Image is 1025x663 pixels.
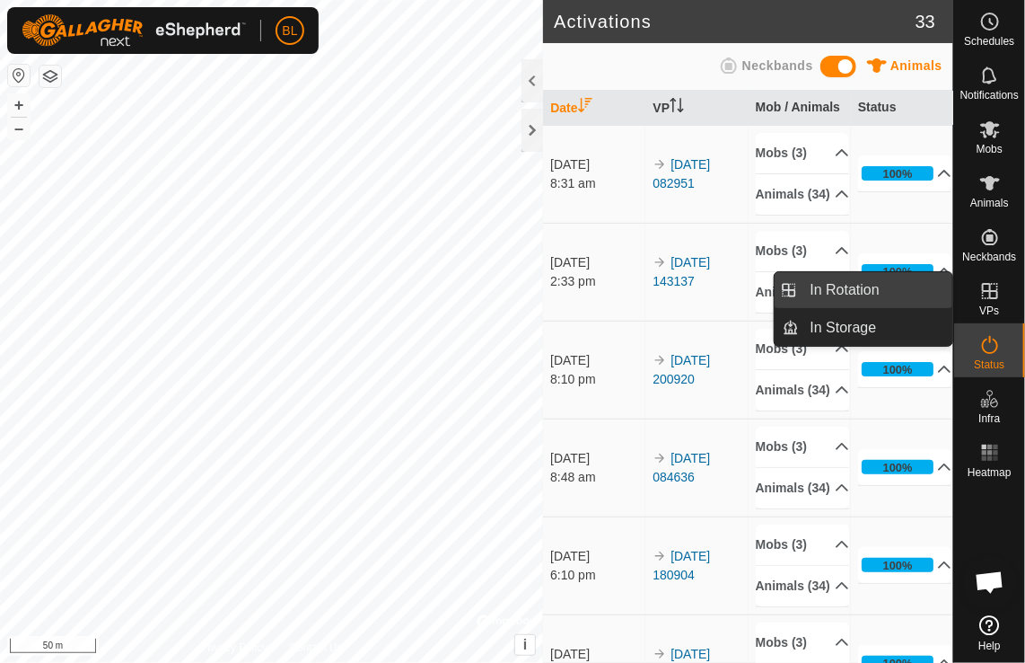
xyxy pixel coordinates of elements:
a: Contact Us [289,640,342,656]
p-accordion-header: Mobs (3) [756,231,850,271]
p-accordion-header: 100% [858,449,952,485]
p-sorticon: Activate to sort [670,101,684,115]
a: [DATE] 180904 [653,549,710,582]
button: Reset Map [8,65,30,86]
p-accordion-header: Animals (34) [756,566,850,606]
div: [DATE] [550,547,644,566]
p-accordion-header: 100% [858,253,952,289]
th: Mob / Animals [749,91,851,126]
span: i [523,637,527,652]
p-sorticon: Activate to sort [578,101,592,115]
div: [DATE] [550,253,644,272]
span: Heatmap [968,467,1012,478]
div: [DATE] [550,449,644,468]
img: arrow [653,353,667,367]
button: Map Layers [39,66,61,87]
div: 100% [862,264,934,278]
a: In Rotation [800,272,953,308]
div: 100% [883,361,913,378]
div: [DATE] [550,351,644,370]
li: In Rotation [775,272,952,308]
div: 100% [862,558,934,572]
span: Infra [978,413,1000,424]
span: Mobs [977,144,1003,155]
span: Neckbands [962,252,1016,262]
div: 100% [862,362,934,376]
span: Animals [890,58,942,73]
p-accordion-header: Mobs (3) [756,329,850,369]
p-accordion-header: 100% [858,547,952,583]
span: Schedules [964,36,1014,47]
div: 100% [883,459,913,476]
p-accordion-header: Mobs (3) [756,623,850,663]
span: VPs [979,305,999,316]
span: BL [282,22,297,40]
th: VP [645,91,748,126]
h2: Activations [554,11,915,32]
p-accordion-header: Animals (34) [756,272,850,313]
a: In Storage [800,310,953,346]
img: arrow [653,549,667,563]
button: + [8,94,30,116]
a: [DATE] 143137 [653,255,710,288]
a: [DATE] 082951 [653,157,710,190]
button: – [8,118,30,139]
img: arrow [653,451,667,465]
p-accordion-header: Mobs (3) [756,525,850,565]
span: In Rotation [810,279,880,301]
span: Neckbands [742,58,813,73]
img: arrow [653,255,667,270]
img: Gallagher Logo [22,14,246,47]
a: Help [954,608,1025,659]
span: Animals [970,198,1009,208]
div: 8:31 am [550,174,644,193]
p-accordion-header: Mobs (3) [756,133,850,173]
a: [DATE] 200920 [653,353,710,386]
img: arrow [653,157,667,172]
li: In Storage [775,310,952,346]
div: 6:10 pm [550,566,644,585]
div: 8:48 am [550,468,644,487]
button: i [515,635,535,655]
div: 100% [862,166,934,181]
div: 100% [883,165,913,182]
img: arrow [653,647,667,661]
a: Privacy Policy [201,640,268,656]
div: 100% [883,557,913,574]
div: 8:10 pm [550,370,644,389]
th: Date [543,91,645,126]
p-accordion-header: Animals (34) [756,370,850,411]
div: [DATE] [550,155,644,174]
a: [DATE] 084636 [653,451,710,484]
div: 2:33 pm [550,272,644,291]
span: Notifications [960,90,1019,101]
span: Help [978,641,1001,651]
span: In Storage [810,317,877,339]
div: 100% [862,460,934,474]
p-accordion-header: Animals (34) [756,468,850,508]
div: Open chat [963,555,1017,609]
th: Status [851,91,953,126]
p-accordion-header: 100% [858,155,952,191]
span: 33 [915,8,935,35]
span: Status [974,359,1004,370]
p-accordion-header: Animals (34) [756,174,850,215]
p-accordion-header: 100% [858,351,952,387]
p-accordion-header: Mobs (3) [756,427,850,467]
